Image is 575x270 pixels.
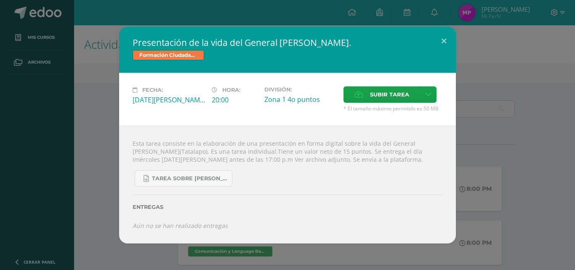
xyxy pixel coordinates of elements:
div: 20:00 [212,95,258,104]
span: Hora: [222,87,240,93]
a: Tarea sobre [PERSON_NAME], Tala lapo 3 básico Formación..docx [135,170,232,187]
button: Close (Esc) [432,27,456,55]
span: Tarea sobre [PERSON_NAME], Tala lapo 3 básico Formación..docx [152,175,228,182]
div: [DATE][PERSON_NAME] [133,95,205,104]
span: Subir tarea [370,87,409,102]
span: Fecha: [142,87,163,93]
div: Zona 1 4o puntos [264,95,337,104]
label: División: [264,86,337,93]
i: Aún no se han realizado entregas [133,222,228,230]
span: * El tamaño máximo permitido es 50 MB [343,105,442,112]
label: Entregas [133,204,442,210]
div: Esta tarea consiste en la elaboración de una presentación en forma digital sobre la vida del Gene... [119,126,456,243]
h2: Presentación de la vida del General [PERSON_NAME]. [133,37,442,48]
span: Formación Ciudadana Bas III [133,50,204,60]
